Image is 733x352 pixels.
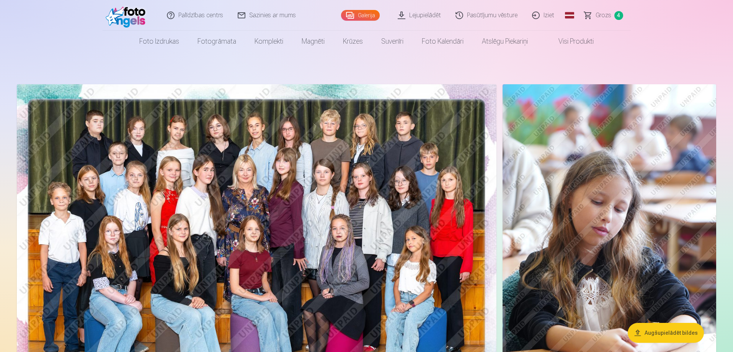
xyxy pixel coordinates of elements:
[372,31,413,52] a: Suvenīri
[413,31,473,52] a: Foto kalendāri
[130,31,188,52] a: Foto izdrukas
[537,31,603,52] a: Visi produkti
[596,11,611,20] span: Grozs
[341,10,380,21] a: Galerija
[292,31,334,52] a: Magnēti
[628,323,704,343] button: Augšupielādēt bildes
[614,11,623,20] span: 4
[245,31,292,52] a: Komplekti
[334,31,372,52] a: Krūzes
[106,3,150,28] img: /fa1
[473,31,537,52] a: Atslēgu piekariņi
[188,31,245,52] a: Fotogrāmata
